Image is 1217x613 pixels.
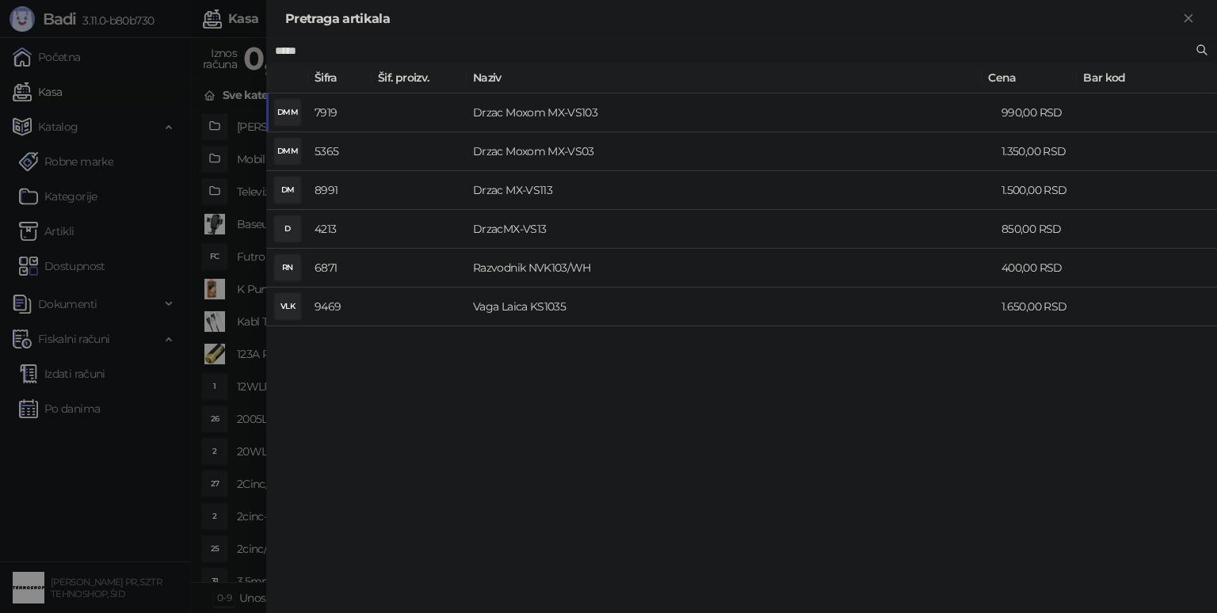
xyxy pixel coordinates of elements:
[275,100,300,125] div: DMM
[275,294,300,319] div: VLK
[982,63,1077,93] th: Cena
[308,63,372,93] th: Šifra
[308,287,372,326] td: 9469
[275,177,300,203] div: DM
[308,132,372,171] td: 5365
[467,171,995,210] td: Drzac MX-VS113
[275,139,300,164] div: DMM
[308,210,372,249] td: 4213
[1179,10,1198,29] button: Zatvori
[308,171,372,210] td: 8991
[467,210,995,249] td: DrzacMX-VS13
[467,93,995,132] td: Drzac Moxom MX-VS103
[275,255,300,280] div: RN
[467,287,995,326] td: Vaga Laica KS1035
[995,249,1090,287] td: 400,00 RSD
[467,63,982,93] th: Naziv
[995,93,1090,132] td: 990,00 RSD
[1077,63,1204,93] th: Bar kod
[275,216,300,242] div: D
[995,210,1090,249] td: 850,00 RSD
[308,93,372,132] td: 7919
[995,171,1090,210] td: 1.500,00 RSD
[372,63,467,93] th: Šif. proizv.
[995,132,1090,171] td: 1.350,00 RSD
[285,10,1179,29] div: Pretraga artikala
[995,287,1090,326] td: 1.650,00 RSD
[467,249,995,287] td: Razvodnik NVK103/WH
[308,249,372,287] td: 6871
[467,132,995,171] td: Drzac Moxom MX-VS03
